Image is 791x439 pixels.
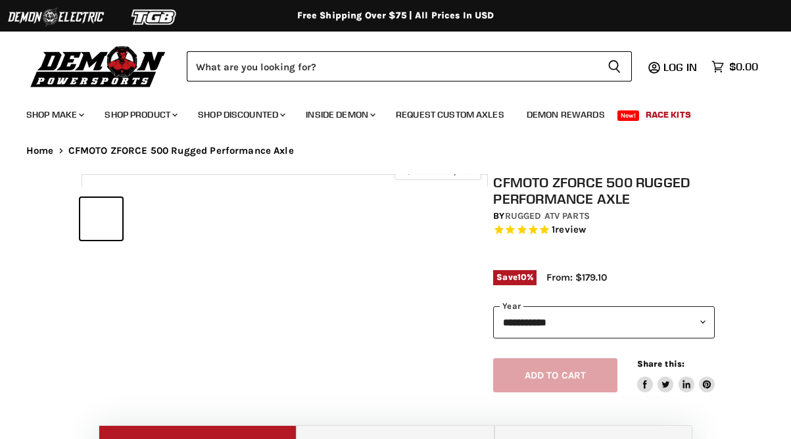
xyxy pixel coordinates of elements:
[636,101,701,128] a: Race Kits
[493,306,715,338] select: year
[188,101,293,128] a: Shop Discounted
[296,101,383,128] a: Inside Demon
[80,198,122,240] button: IMAGE thumbnail
[597,51,632,81] button: Search
[7,5,105,30] img: Demon Electric Logo 2
[617,110,640,121] span: New!
[637,358,715,393] aside: Share this:
[552,224,586,236] span: 1 reviews
[401,166,474,175] span: Click to expand
[26,145,54,156] a: Home
[637,359,684,369] span: Share this:
[493,174,715,207] h1: CFMOTO ZFORCE 500 Rugged Performance Axle
[68,145,294,156] span: CFMOTO ZFORCE 500 Rugged Performance Axle
[505,210,590,221] a: Rugged ATV Parts
[555,224,586,236] span: review
[493,270,537,285] span: Save %
[16,101,92,128] a: Shop Make
[663,60,697,74] span: Log in
[386,101,514,128] a: Request Custom Axles
[16,96,755,128] ul: Main menu
[187,51,632,81] form: Product
[105,5,204,30] img: TGB Logo 2
[26,43,170,89] img: Demon Powersports
[493,209,715,223] div: by
[517,101,615,128] a: Demon Rewards
[493,223,715,237] span: Rated 5.0 out of 5 stars 1 reviews
[546,271,607,283] span: From: $179.10
[187,51,597,81] input: Search
[517,272,527,282] span: 10
[658,61,705,73] a: Log in
[705,57,765,76] a: $0.00
[95,101,185,128] a: Shop Product
[729,60,758,73] span: $0.00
